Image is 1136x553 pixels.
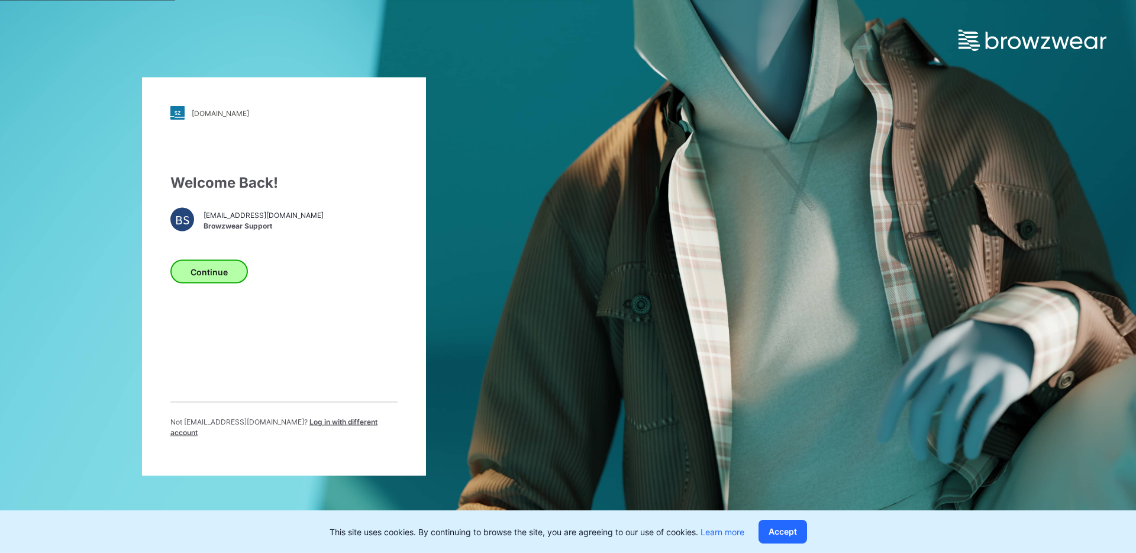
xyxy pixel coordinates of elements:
[170,106,398,120] a: [DOMAIN_NAME]
[759,520,807,544] button: Accept
[204,210,324,220] span: [EMAIL_ADDRESS][DOMAIN_NAME]
[170,172,398,194] div: Welcome Back!
[170,208,194,232] div: BS
[330,526,744,538] p: This site uses cookies. By continuing to browse the site, you are agreeing to our use of cookies.
[170,106,185,120] img: stylezone-logo.562084cfcfab977791bfbf7441f1a819.svg
[958,30,1106,51] img: browzwear-logo.e42bd6dac1945053ebaf764b6aa21510.svg
[170,417,398,438] p: Not [EMAIL_ADDRESS][DOMAIN_NAME] ?
[170,260,248,284] button: Continue
[204,220,324,231] span: Browzwear Support
[192,108,249,117] div: [DOMAIN_NAME]
[701,527,744,537] a: Learn more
